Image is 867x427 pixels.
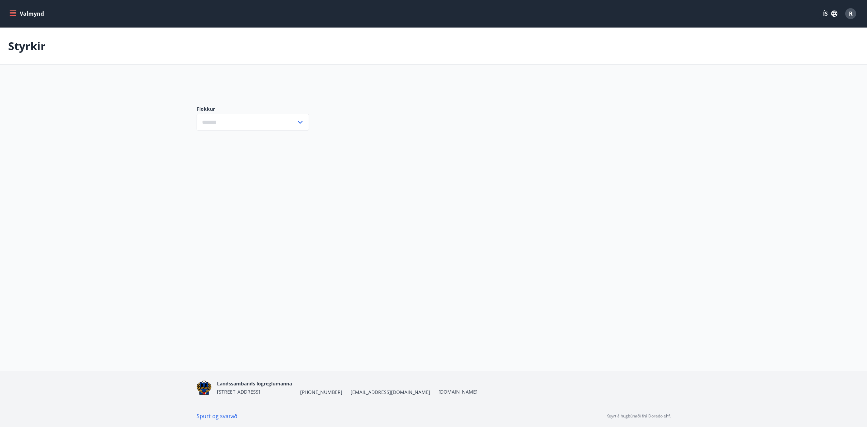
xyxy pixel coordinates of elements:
span: Landssambands lögreglumanna [217,380,292,387]
span: R [849,10,853,17]
p: Keyrt á hugbúnaði frá Dorado ehf. [606,413,671,419]
span: [EMAIL_ADDRESS][DOMAIN_NAME] [351,389,430,396]
label: Flokkur [197,106,309,112]
button: R [842,5,859,22]
button: menu [8,7,47,20]
button: ÍS [819,7,841,20]
p: Styrkir [8,39,46,54]
span: [STREET_ADDRESS] [217,388,260,395]
a: [DOMAIN_NAME] [438,388,478,395]
a: Spurt og svarað [197,412,237,420]
img: 1cqKbADZNYZ4wXUG0EC2JmCwhQh0Y6EN22Kw4FTY.png [197,380,212,395]
span: [PHONE_NUMBER] [300,389,342,396]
